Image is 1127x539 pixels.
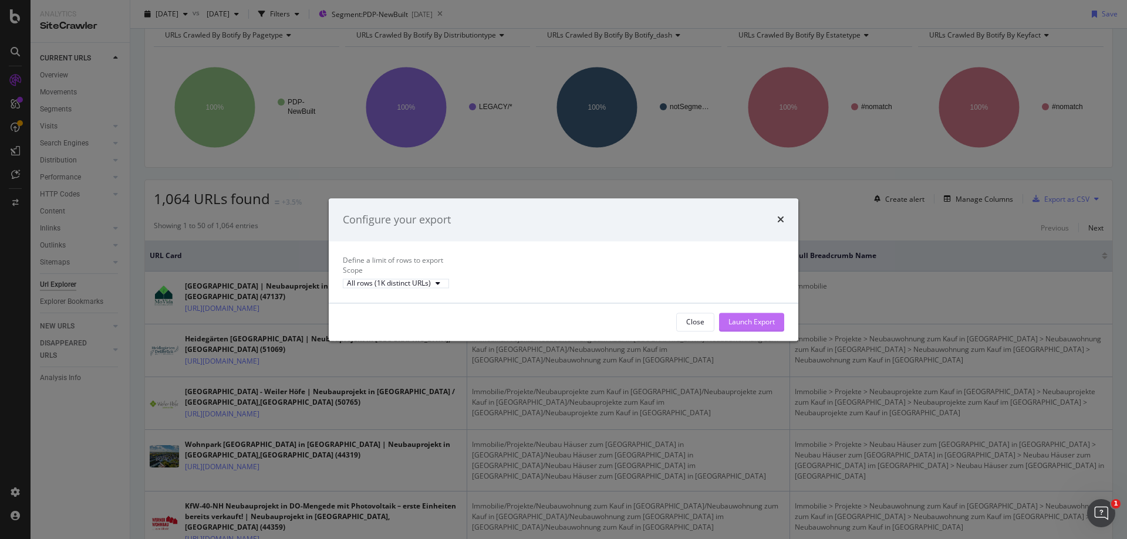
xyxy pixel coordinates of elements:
[777,212,784,228] div: times
[343,256,784,266] div: Define a limit of rows to export
[343,279,449,289] button: All rows (1K distinct URLs)
[343,212,451,228] div: Configure your export
[347,280,431,287] div: All rows (1K distinct URLs)
[728,317,775,327] div: Launch Export
[329,198,798,341] div: modal
[686,317,704,327] div: Close
[1087,499,1115,527] iframe: Intercom live chat
[676,313,714,331] button: Close
[719,313,784,331] button: Launch Export
[1111,499,1121,509] span: 1
[343,266,363,276] label: Scope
